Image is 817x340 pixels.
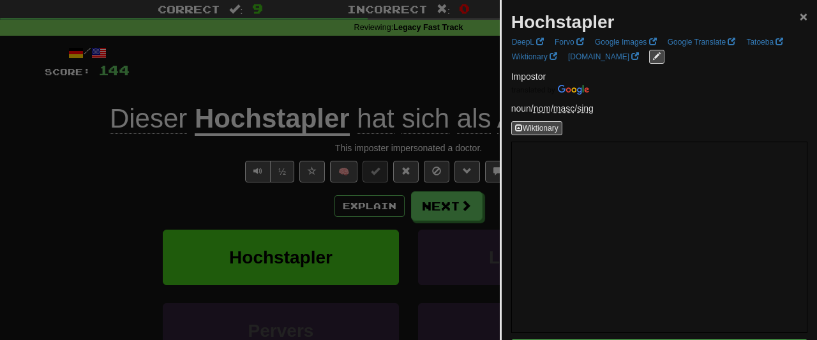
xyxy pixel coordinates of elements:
a: Google Images [591,35,661,49]
button: edit links [649,50,664,64]
span: × [800,9,807,24]
a: DeepL [508,35,548,49]
strong: Hochstapler [511,12,615,32]
img: Color short [511,85,589,95]
span: / [553,103,577,114]
a: Wiktionary [508,50,561,64]
a: Forvo [551,35,588,49]
span: / [534,103,553,114]
a: Tatoeba [742,35,787,49]
button: Close [800,10,807,23]
a: Google Translate [664,35,740,49]
abbr: Number: Singular number [577,103,594,114]
p: noun / [511,102,807,115]
abbr: Gender: Masculine gender [553,103,574,114]
abbr: Case: Nominative / direct [534,103,551,114]
a: [DOMAIN_NAME] [564,50,643,64]
button: Wiktionary [511,121,562,135]
span: Impostor [511,71,546,82]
